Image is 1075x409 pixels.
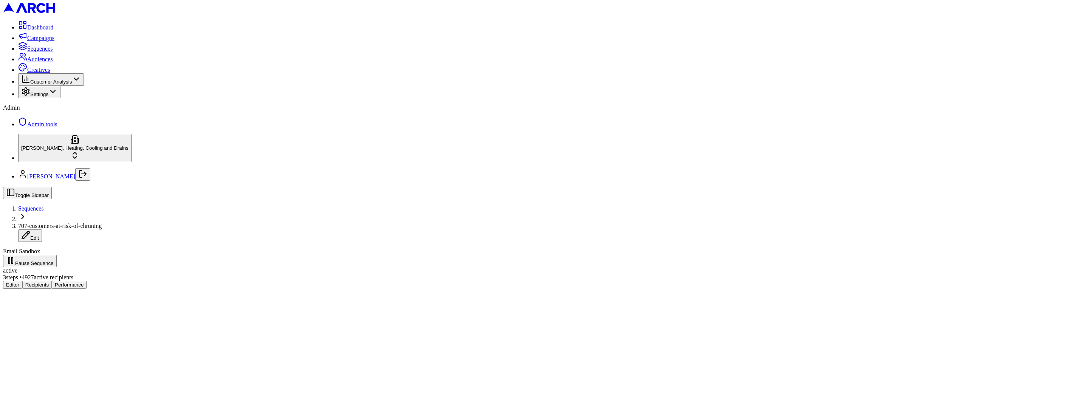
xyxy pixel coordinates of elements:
[15,192,49,198] span: Toggle Sidebar
[75,168,90,181] button: Log out
[21,145,129,151] span: [PERSON_NAME], Heating, Cooling and Drains
[18,121,57,127] a: Admin tools
[18,86,60,98] button: Settings
[30,235,39,241] span: Edit
[3,267,1072,274] div: active
[27,35,54,41] span: Campaigns
[27,173,75,180] a: [PERSON_NAME]
[18,24,53,31] a: Dashboard
[18,35,54,41] a: Campaigns
[27,56,53,62] span: Audiences
[18,67,50,73] a: Creatives
[52,281,87,289] button: Performance
[3,274,73,280] span: 3 steps • 4927 active recipients
[3,187,52,199] button: Toggle Sidebar
[22,281,52,289] button: Recipients
[18,223,102,229] span: 707-customers-at-risk-of-chruning
[3,104,1072,111] div: Admin
[30,79,72,85] span: Customer Analysis
[18,73,84,86] button: Customer Analysis
[3,248,1072,255] div: Email Sandbox
[3,205,1072,242] nav: breadcrumb
[18,134,132,162] button: [PERSON_NAME], Heating, Cooling and Drains
[18,229,42,242] button: Edit
[27,121,57,127] span: Admin tools
[18,205,44,212] a: Sequences
[27,67,50,73] span: Creatives
[30,91,48,97] span: Settings
[18,45,53,52] a: Sequences
[3,281,22,289] button: Editor
[27,45,53,52] span: Sequences
[27,24,53,31] span: Dashboard
[3,255,57,267] button: Pause Sequence
[18,56,53,62] a: Audiences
